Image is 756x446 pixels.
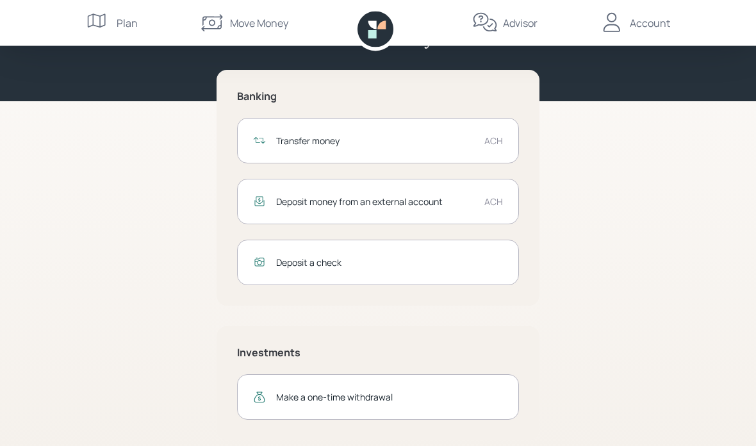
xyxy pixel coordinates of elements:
[484,195,503,209] div: ACH
[276,135,474,148] div: Transfer money
[484,135,503,148] div: ACH
[276,256,503,270] div: Deposit a check
[630,15,670,31] div: Account
[117,15,138,31] div: Plan
[503,15,538,31] div: Advisor
[276,195,474,209] div: Deposit money from an external account
[329,28,432,50] h2: Move Money
[237,347,519,359] h5: Investments
[276,391,503,404] div: Make a one-time withdrawal
[237,91,519,103] h5: Banking
[230,15,288,31] div: Move Money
